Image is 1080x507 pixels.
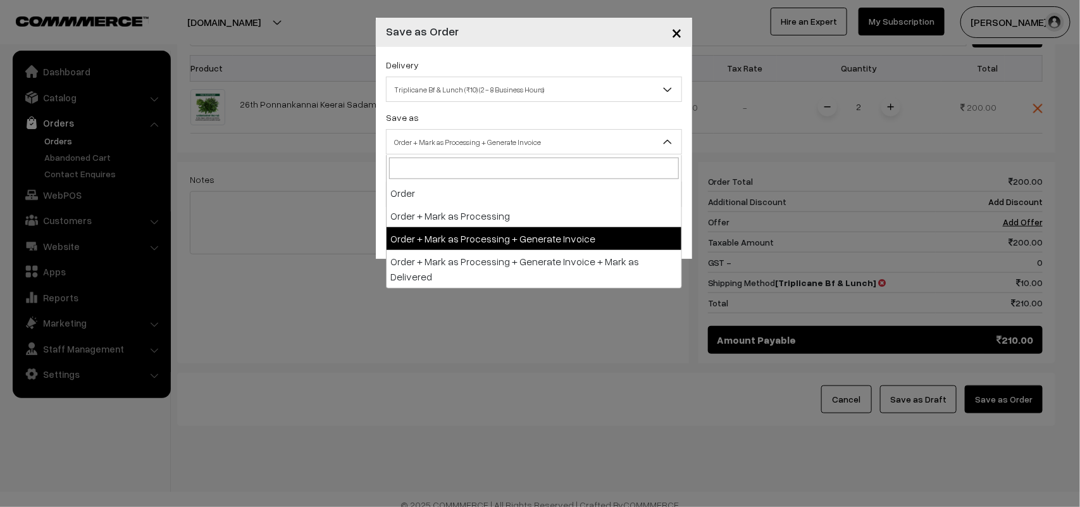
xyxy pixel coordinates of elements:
[386,23,459,40] h4: Save as Order
[671,20,682,44] span: ×
[386,58,419,72] label: Delivery
[387,78,681,101] span: Triplicane Bf & Lunch (₹10) (2 - 8 Business Hours)
[387,131,681,153] span: Order + Mark as Processing + Generate Invoice
[661,13,692,52] button: Close
[386,111,419,124] label: Save as
[387,227,681,250] li: Order + Mark as Processing + Generate Invoice
[387,204,681,227] li: Order + Mark as Processing
[386,77,682,102] span: Triplicane Bf & Lunch (₹10) (2 - 8 Business Hours)
[386,129,682,154] span: Order + Mark as Processing + Generate Invoice
[387,250,681,288] li: Order + Mark as Processing + Generate Invoice + Mark as Delivered
[387,182,681,204] li: Order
